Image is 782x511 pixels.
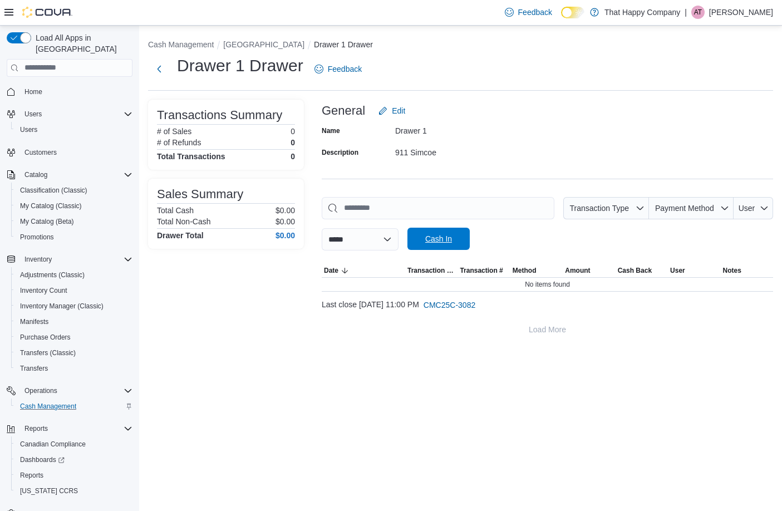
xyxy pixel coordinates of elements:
[694,6,702,19] span: AT
[16,315,132,328] span: Manifests
[177,55,303,77] h1: Drawer 1 Drawer
[16,215,132,228] span: My Catalog (Beta)
[20,168,132,181] span: Catalog
[276,231,295,240] h4: $0.00
[322,148,358,157] label: Description
[314,40,373,49] button: Drawer 1 Drawer
[322,294,773,316] div: Last close [DATE] 11:00 PM
[563,264,615,277] button: Amount
[322,197,554,219] input: This is a search bar. As you type, the results lower in the page will automatically filter.
[20,455,65,464] span: Dashboards
[20,85,132,99] span: Home
[24,148,57,157] span: Customers
[157,206,194,215] h6: Total Cash
[11,361,137,376] button: Transfers
[529,324,566,335] span: Load More
[16,362,52,375] a: Transfers
[16,453,69,466] a: Dashboards
[20,186,87,195] span: Classification (Classic)
[157,217,211,226] h6: Total Non-Cash
[16,362,132,375] span: Transfers
[500,1,557,23] a: Feedback
[20,253,56,266] button: Inventory
[2,106,137,122] button: Users
[16,215,78,228] a: My Catalog (Beta)
[16,284,132,297] span: Inventory Count
[16,331,132,344] span: Purchase Orders
[157,138,201,147] h6: # of Refunds
[324,266,338,275] span: Date
[616,264,668,277] button: Cash Back
[16,438,90,451] a: Canadian Compliance
[157,152,225,161] h4: Total Transactions
[16,331,75,344] a: Purchase Orders
[424,299,475,311] span: CMC25C-3082
[395,144,544,157] div: 911 Simcoe
[2,144,137,160] button: Customers
[20,107,46,121] button: Users
[685,6,687,19] p: |
[723,266,741,275] span: Notes
[16,315,53,328] a: Manifests
[649,197,734,219] button: Payment Method
[525,280,570,289] span: No items found
[721,264,773,277] button: Notes
[563,197,649,219] button: Transaction Type
[157,231,204,240] h4: Drawer Total
[20,384,62,397] button: Operations
[20,145,132,159] span: Customers
[405,264,458,277] button: Transaction Type
[20,85,47,99] a: Home
[20,333,71,342] span: Purchase Orders
[11,314,137,330] button: Manifests
[374,100,410,122] button: Edit
[20,384,132,397] span: Operations
[20,422,52,435] button: Reports
[276,217,295,226] p: $0.00
[24,424,48,433] span: Reports
[2,83,137,100] button: Home
[2,383,137,399] button: Operations
[11,436,137,452] button: Canadian Compliance
[407,266,455,275] span: Transaction Type
[24,170,47,179] span: Catalog
[739,204,755,213] span: User
[11,330,137,345] button: Purchase Orders
[11,198,137,214] button: My Catalog (Classic)
[569,204,629,213] span: Transaction Type
[328,63,362,75] span: Feedback
[276,206,295,215] p: $0.00
[148,58,170,80] button: Next
[20,253,132,266] span: Inventory
[16,284,72,297] a: Inventory Count
[518,7,552,18] span: Feedback
[223,40,304,49] button: [GEOGRAPHIC_DATA]
[16,184,132,197] span: Classification (Classic)
[16,484,82,498] a: [US_STATE] CCRS
[31,32,132,55] span: Load All Apps in [GEOGRAPHIC_DATA]
[20,146,61,159] a: Customers
[11,399,137,414] button: Cash Management
[20,233,54,242] span: Promotions
[513,266,537,275] span: Method
[291,152,295,161] h4: 0
[16,346,132,360] span: Transfers (Classic)
[11,229,137,245] button: Promotions
[20,202,82,210] span: My Catalog (Classic)
[565,266,590,275] span: Amount
[2,167,137,183] button: Catalog
[20,125,37,134] span: Users
[310,58,366,80] a: Feedback
[16,268,89,282] a: Adjustments (Classic)
[460,266,503,275] span: Transaction #
[734,197,773,219] button: User
[322,104,365,117] h3: General
[392,105,405,116] span: Edit
[322,126,340,135] label: Name
[322,264,405,277] button: Date
[16,299,132,313] span: Inventory Manager (Classic)
[11,283,137,298] button: Inventory Count
[291,138,295,147] p: 0
[709,6,773,19] p: [PERSON_NAME]
[425,233,452,244] span: Cash In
